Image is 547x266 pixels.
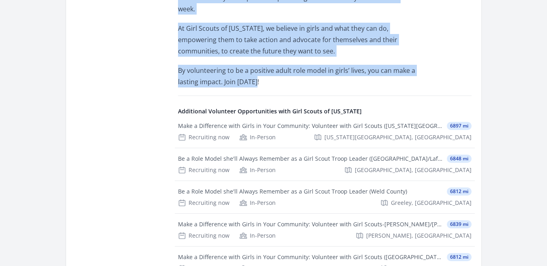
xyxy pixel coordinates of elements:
[178,133,230,141] div: Recruiting now
[175,214,475,246] a: Make a Difference with Girls in Your Community: Volunteer with Girl Scouts-[PERSON_NAME]/[PERSON_...
[178,220,444,228] div: Make a Difference with Girls in Your Community: Volunteer with Girl Scouts-[PERSON_NAME]/[PERSON_...
[366,232,472,240] span: [PERSON_NAME], [GEOGRAPHIC_DATA]
[178,155,444,163] div: Be a Role Model she'll Always Remember as a Girl Scout Troop Leader ([GEOGRAPHIC_DATA]/Lafayette/...
[391,199,472,207] span: Greeley, [GEOGRAPHIC_DATA]
[447,253,472,261] span: 6812 mi
[178,166,230,174] div: Recruiting now
[178,187,407,196] div: Be a Role Model she'll Always Remember as a Girl Scout Troop Leader (Weld County)
[178,122,444,130] div: Make a Difference with Girls in Your Community: Volunteer with Girl Scouts ([US_STATE][GEOGRAPHIC...
[355,166,472,174] span: [GEOGRAPHIC_DATA], [GEOGRAPHIC_DATA]
[239,166,276,174] div: In-Person
[175,181,475,213] a: Be a Role Model she'll Always Remember as a Girl Scout Troop Leader (Weld County) 6812 mi Recruit...
[239,199,276,207] div: In-Person
[178,65,415,87] p: By volunteering to be a positive adult role model in girls’ lives, you can make a lasting impact....
[178,253,444,261] div: Make a Difference with Girls in Your Community: Volunteer with Girl Scouts ([GEOGRAPHIC_DATA])
[175,148,475,181] a: Be a Role Model she'll Always Remember as a Girl Scout Troop Leader ([GEOGRAPHIC_DATA]/Lafayette/...
[178,23,415,57] p: At Girl Scouts of [US_STATE], we believe in girls and what they can do, empowering them to take a...
[324,133,472,141] span: [US_STATE][GEOGRAPHIC_DATA], [GEOGRAPHIC_DATA]
[178,107,472,115] h4: Additional Volunteer Opportunities with Girl Scouts of [US_STATE]
[447,122,472,130] span: 6897 mi
[178,232,230,240] div: Recruiting now
[239,133,276,141] div: In-Person
[447,187,472,196] span: 6812 mi
[239,232,276,240] div: In-Person
[178,199,230,207] div: Recruiting now
[447,155,472,163] span: 6848 mi
[175,115,475,148] a: Make a Difference with Girls in Your Community: Volunteer with Girl Scouts ([US_STATE][GEOGRAPHIC...
[447,220,472,228] span: 6839 mi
